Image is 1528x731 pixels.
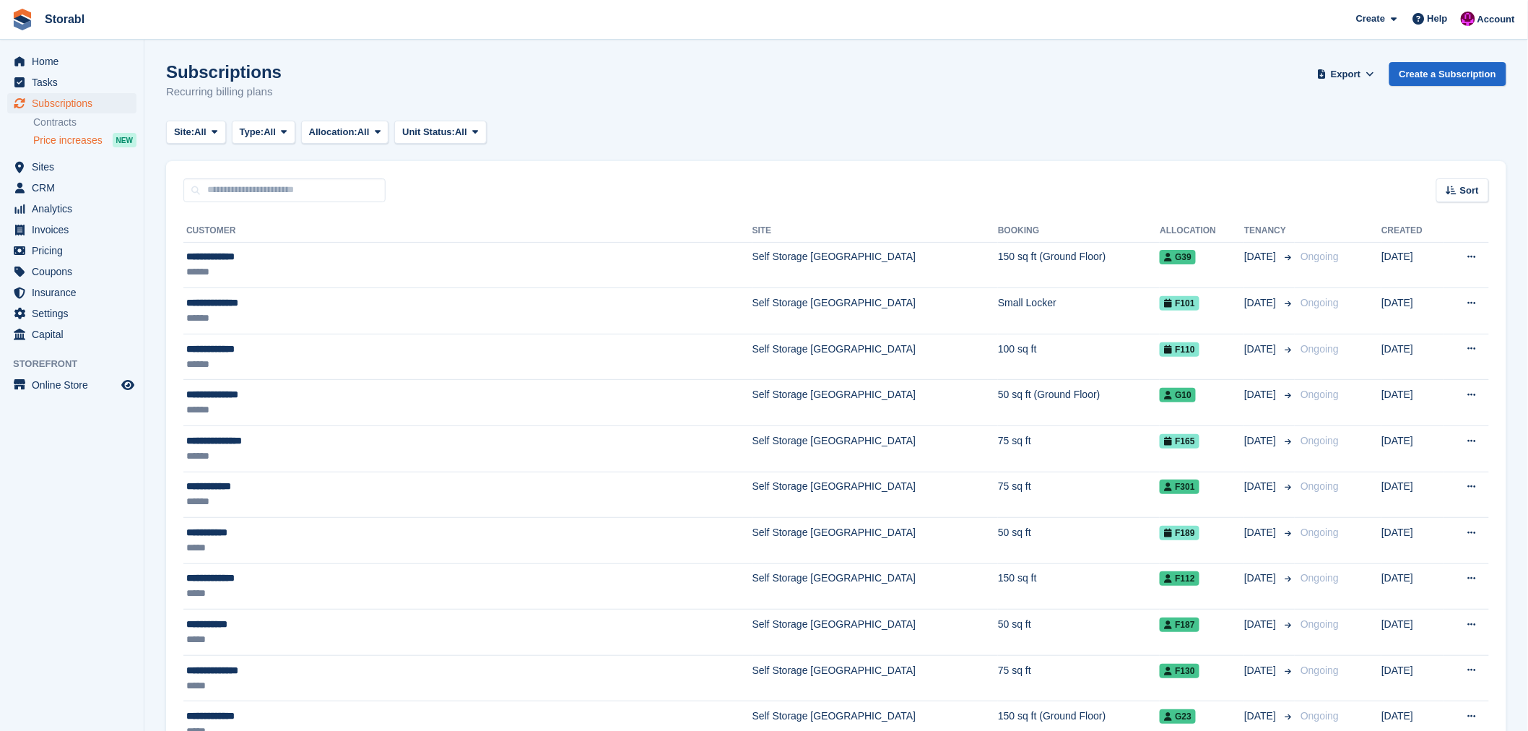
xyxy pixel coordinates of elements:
td: [DATE] [1381,242,1444,288]
span: CRM [32,178,118,198]
span: Allocation: [309,125,357,139]
span: Online Store [32,375,118,395]
button: Export [1314,62,1378,86]
td: [DATE] [1381,334,1444,380]
span: F165 [1160,434,1199,449]
span: Ongoing [1301,618,1339,630]
img: stora-icon-8386f47178a22dfd0bd8f6a31ec36ba5ce8667c1dd55bd0f319d3a0aa187defe.svg [12,9,33,30]
td: 50 sq ft [998,610,1160,656]
a: menu [7,303,136,324]
button: Type: All [232,121,295,144]
span: [DATE] [1244,479,1279,494]
span: Sort [1460,183,1479,198]
td: 75 sq ft [998,472,1160,518]
th: Customer [183,220,752,243]
div: NEW [113,133,136,147]
a: Create a Subscription [1389,62,1506,86]
a: menu [7,93,136,113]
span: All [264,125,276,139]
span: Site: [174,125,194,139]
td: Self Storage [GEOGRAPHIC_DATA] [752,425,998,472]
span: Ongoing [1301,710,1339,722]
a: Storabl [39,7,90,31]
span: Tasks [32,72,118,92]
span: Help [1428,12,1448,26]
a: menu [7,199,136,219]
td: Self Storage [GEOGRAPHIC_DATA] [752,242,998,288]
span: All [194,125,207,139]
span: Account [1477,12,1515,27]
td: Self Storage [GEOGRAPHIC_DATA] [752,380,998,426]
button: Site: All [166,121,226,144]
a: menu [7,241,136,261]
span: All [357,125,370,139]
th: Allocation [1160,220,1244,243]
td: Self Storage [GEOGRAPHIC_DATA] [752,563,998,610]
td: [DATE] [1381,610,1444,656]
span: Insurance [32,282,118,303]
span: [DATE] [1244,433,1279,449]
span: Ongoing [1301,665,1339,676]
span: Price increases [33,134,103,147]
a: Contracts [33,116,136,129]
td: 75 sq ft [998,655,1160,701]
span: [DATE] [1244,295,1279,311]
span: Coupons [32,261,118,282]
span: Ongoing [1301,435,1339,446]
span: Unit Status: [402,125,455,139]
span: [DATE] [1244,342,1279,357]
th: Booking [998,220,1160,243]
td: Self Storage [GEOGRAPHIC_DATA] [752,518,998,564]
a: menu [7,51,136,72]
td: 50 sq ft [998,518,1160,564]
td: [DATE] [1381,380,1444,426]
span: Export [1331,67,1360,82]
button: Unit Status: All [394,121,486,144]
td: Self Storage [GEOGRAPHIC_DATA] [752,655,998,701]
span: G39 [1160,250,1196,264]
span: G10 [1160,388,1196,402]
a: Price increases NEW [33,132,136,148]
a: menu [7,72,136,92]
span: F130 [1160,664,1199,678]
td: [DATE] [1381,288,1444,334]
span: Create [1356,12,1385,26]
td: 150 sq ft [998,563,1160,610]
span: Home [32,51,118,72]
a: menu [7,375,136,395]
td: 150 sq ft (Ground Floor) [998,242,1160,288]
span: [DATE] [1244,387,1279,402]
p: Recurring billing plans [166,84,282,100]
span: Analytics [32,199,118,219]
td: 50 sq ft (Ground Floor) [998,380,1160,426]
span: [DATE] [1244,709,1279,724]
th: Created [1381,220,1444,243]
a: Preview store [119,376,136,394]
button: Allocation: All [301,121,389,144]
span: F187 [1160,618,1199,632]
span: Ongoing [1301,572,1339,584]
td: [DATE] [1381,518,1444,564]
span: [DATE] [1244,663,1279,678]
span: F110 [1160,342,1199,357]
span: Invoices [32,220,118,240]
td: Self Storage [GEOGRAPHIC_DATA] [752,610,998,656]
span: Settings [32,303,118,324]
td: Self Storage [GEOGRAPHIC_DATA] [752,334,998,380]
span: Ongoing [1301,480,1339,492]
td: [DATE] [1381,655,1444,701]
span: Storefront [13,357,144,371]
span: F101 [1160,296,1199,311]
span: F301 [1160,480,1199,494]
th: Tenancy [1244,220,1295,243]
img: Helen Morton [1461,12,1475,26]
td: Small Locker [998,288,1160,334]
span: [DATE] [1244,249,1279,264]
td: [DATE] [1381,425,1444,472]
td: Self Storage [GEOGRAPHIC_DATA] [752,472,998,518]
a: menu [7,178,136,198]
span: F112 [1160,571,1199,586]
span: [DATE] [1244,571,1279,586]
td: Self Storage [GEOGRAPHIC_DATA] [752,288,998,334]
span: Sites [32,157,118,177]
